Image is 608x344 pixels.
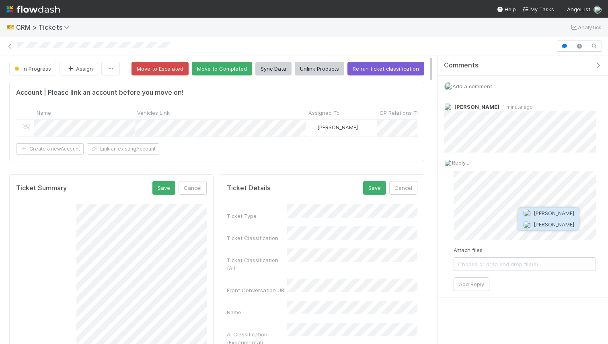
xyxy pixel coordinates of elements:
[16,143,84,155] button: Create a newAccount
[594,6,602,14] img: avatar_0a9e60f7-03da-485c-bb15-a40c44fcec20.png
[137,109,170,117] span: Vehicles Link
[309,123,358,131] div: [PERSON_NAME]
[570,22,602,32] a: Analytics
[534,221,574,228] span: [PERSON_NAME]
[9,62,56,75] button: In Progress
[310,124,316,130] img: avatar_0a9e60f7-03da-485c-bb15-a40c44fcec20.png
[452,83,496,90] span: Add a comment...
[179,181,207,195] button: Cancel
[227,286,287,294] div: Front Conversation URL
[347,62,424,75] button: Re run ticket classification
[444,103,452,111] img: avatar_4aa8e4fd-f2b7-45ba-a6a5-94a913ad1fe4.png
[444,82,452,90] img: avatar_0a9e60f7-03da-485c-bb15-a40c44fcec20.png
[227,256,287,272] div: Ticket Classification (AI)
[518,219,579,230] button: [PERSON_NAME]
[152,181,175,195] button: Save
[497,5,516,13] div: Help
[454,258,596,271] span: Choose or drag and drop file(s)
[444,61,479,69] span: Comments
[389,181,417,195] button: Cancel
[60,62,98,75] button: Assign
[522,6,554,12] span: My Tasks
[454,246,484,254] label: Attach files:
[131,62,189,75] button: Move to Escalated
[523,221,531,229] img: avatar_5d51780c-77ad-4a9d-a6ed-b88b2c284079.png
[444,159,452,167] img: avatar_0a9e60f7-03da-485c-bb15-a40c44fcec20.png
[6,2,60,16] img: logo-inverted-e16ddd16eac7371096b0.svg
[499,104,533,110] span: 1 minute ago
[37,109,51,117] span: Name
[16,89,183,97] h5: Account | Please link an account before you move on!
[454,104,499,110] span: [PERSON_NAME]
[255,62,292,75] button: Sync Data
[452,159,469,166] span: Reply...
[192,62,252,75] button: Move to Completed
[16,23,74,31] span: CRM > Tickets
[518,208,579,219] button: [PERSON_NAME]
[87,143,159,155] button: Link an existingAccount
[380,109,427,117] span: GP Relations Team
[16,184,67,192] h5: Ticket Summary
[522,5,554,13] a: My Tasks
[6,24,14,31] span: 🎫
[317,124,358,130] span: [PERSON_NAME]
[308,109,340,117] span: Assigned To
[363,181,386,195] button: Save
[227,234,287,242] div: Ticket Classification
[454,277,489,291] button: Add Reply
[227,184,271,192] h5: Ticket Details
[295,62,344,75] button: Unlink Products
[227,212,287,220] div: Ticket Type
[567,6,590,12] span: AngelList
[534,210,574,216] span: [PERSON_NAME]
[523,209,531,217] img: avatar_73a733c5-ce41-4a22-8c93-0dca612da21e.png
[13,65,51,72] span: In Progress
[227,308,287,316] div: Name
